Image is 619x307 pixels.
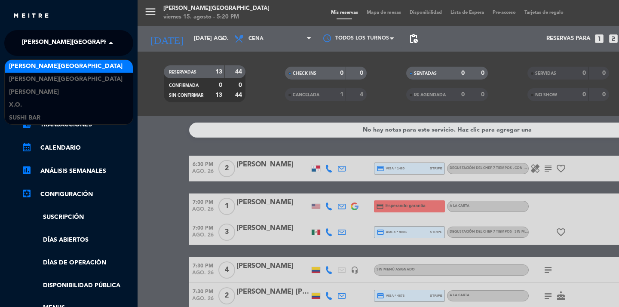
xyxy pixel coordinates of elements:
[9,61,123,71] span: [PERSON_NAME][GEOGRAPHIC_DATA]
[21,258,133,268] a: Días de Operación
[21,142,32,152] i: calendar_month
[21,166,133,176] a: assessmentANÁLISIS SEMANALES
[9,100,22,110] span: X.O.
[22,34,135,52] span: [PERSON_NAME][GEOGRAPHIC_DATA]
[408,34,419,44] span: pending_actions
[21,120,133,130] a: account_balance_walletTransacciones
[21,235,133,245] a: Días abiertos
[21,165,32,175] i: assessment
[13,13,49,19] img: MEITRE
[21,281,133,291] a: Disponibilidad pública
[9,113,40,123] span: SUSHI BAR
[21,212,133,222] a: Suscripción
[21,188,32,199] i: settings_applications
[21,143,133,153] a: calendar_monthCalendario
[21,189,133,200] a: Configuración
[9,87,59,97] span: [PERSON_NAME]
[9,74,123,84] span: [PERSON_NAME][GEOGRAPHIC_DATA]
